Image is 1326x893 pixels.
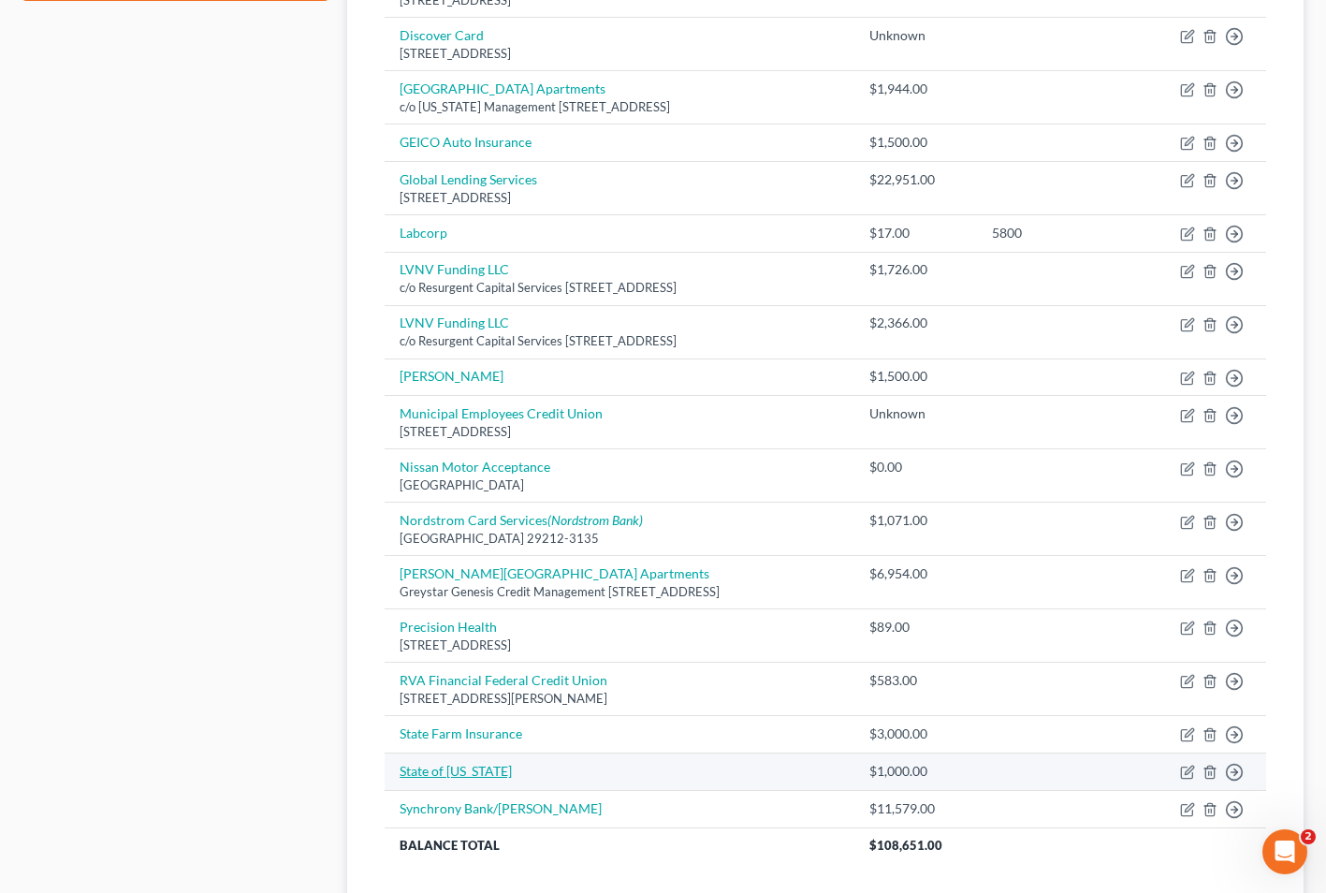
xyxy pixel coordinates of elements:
th: Balance Total [385,827,854,861]
div: c/o [US_STATE] Management [STREET_ADDRESS] [400,98,839,116]
div: $1,071.00 [869,511,962,530]
div: [STREET_ADDRESS][PERSON_NAME] [400,690,839,708]
div: $1,500.00 [869,133,962,152]
div: $1,500.00 [869,367,962,386]
div: $1,944.00 [869,80,962,98]
a: [PERSON_NAME][GEOGRAPHIC_DATA] Apartments [400,565,709,581]
a: Precision Health [400,619,497,635]
div: 5800 [992,224,1121,242]
div: $583.00 [869,671,962,690]
div: c/o Resurgent Capital Services [STREET_ADDRESS] [400,332,839,350]
div: [GEOGRAPHIC_DATA] [400,476,839,494]
span: 2 [1301,829,1316,844]
div: $11,579.00 [869,799,962,818]
a: LVNV Funding LLC [400,261,509,277]
div: $3,000.00 [869,725,962,743]
a: Municipal Employees Credit Union [400,405,603,421]
div: [STREET_ADDRESS] [400,45,839,63]
div: c/o Resurgent Capital Services [STREET_ADDRESS] [400,279,839,297]
a: State of [US_STATE] [400,763,512,779]
div: $6,954.00 [869,564,962,583]
a: [GEOGRAPHIC_DATA] Apartments [400,81,605,96]
div: Greystar Genesis Credit Management [STREET_ADDRESS] [400,583,839,601]
iframe: Intercom live chat [1262,829,1307,874]
a: Nissan Motor Acceptance [400,459,550,475]
div: $0.00 [869,458,962,476]
a: [PERSON_NAME] [400,368,503,384]
div: $2,366.00 [869,314,962,332]
div: [STREET_ADDRESS] [400,423,839,441]
i: (Nordstrom Bank) [547,512,643,528]
div: [STREET_ADDRESS] [400,189,839,207]
a: Nordstrom Card Services(Nordstrom Bank) [400,512,643,528]
div: $89.00 [869,618,962,637]
div: $1,000.00 [869,762,962,781]
span: $108,651.00 [869,838,942,853]
a: GEICO Auto Insurance [400,134,532,150]
div: Unknown [869,404,962,423]
a: LVNV Funding LLC [400,315,509,330]
div: Unknown [869,26,962,45]
a: Discover Card [400,27,484,43]
div: $17.00 [869,224,962,242]
div: $1,726.00 [869,260,962,279]
a: Global Lending Services [400,171,537,187]
a: State Farm Insurance [400,725,522,741]
a: RVA Financial Federal Credit Union [400,672,607,688]
div: [GEOGRAPHIC_DATA] 29212-3135 [400,530,839,548]
div: $22,951.00 [869,170,962,189]
a: Labcorp [400,225,447,241]
div: [STREET_ADDRESS] [400,637,839,654]
a: Synchrony Bank/[PERSON_NAME] [400,800,602,816]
